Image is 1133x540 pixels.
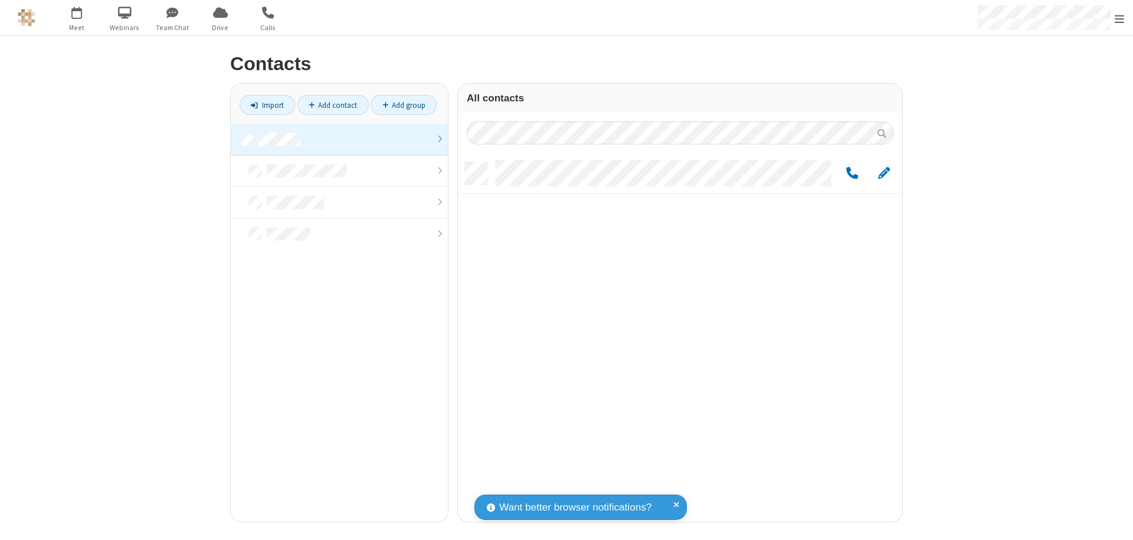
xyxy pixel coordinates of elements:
[499,500,651,515] span: Want better browser notifications?
[872,166,895,181] button: Edit
[458,153,902,522] div: grid
[18,9,35,27] img: QA Selenium DO NOT DELETE OR CHANGE
[371,95,437,115] a: Add group
[55,22,99,33] span: Meet
[150,22,195,33] span: Team Chat
[1103,509,1124,532] iframe: Chat
[103,22,147,33] span: Webinars
[246,22,290,33] span: Calls
[297,95,369,115] a: Add contact
[840,166,863,181] button: Call by phone
[467,93,893,104] h3: All contacts
[230,54,903,74] h2: Contacts
[198,22,243,33] span: Drive
[240,95,295,115] a: Import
